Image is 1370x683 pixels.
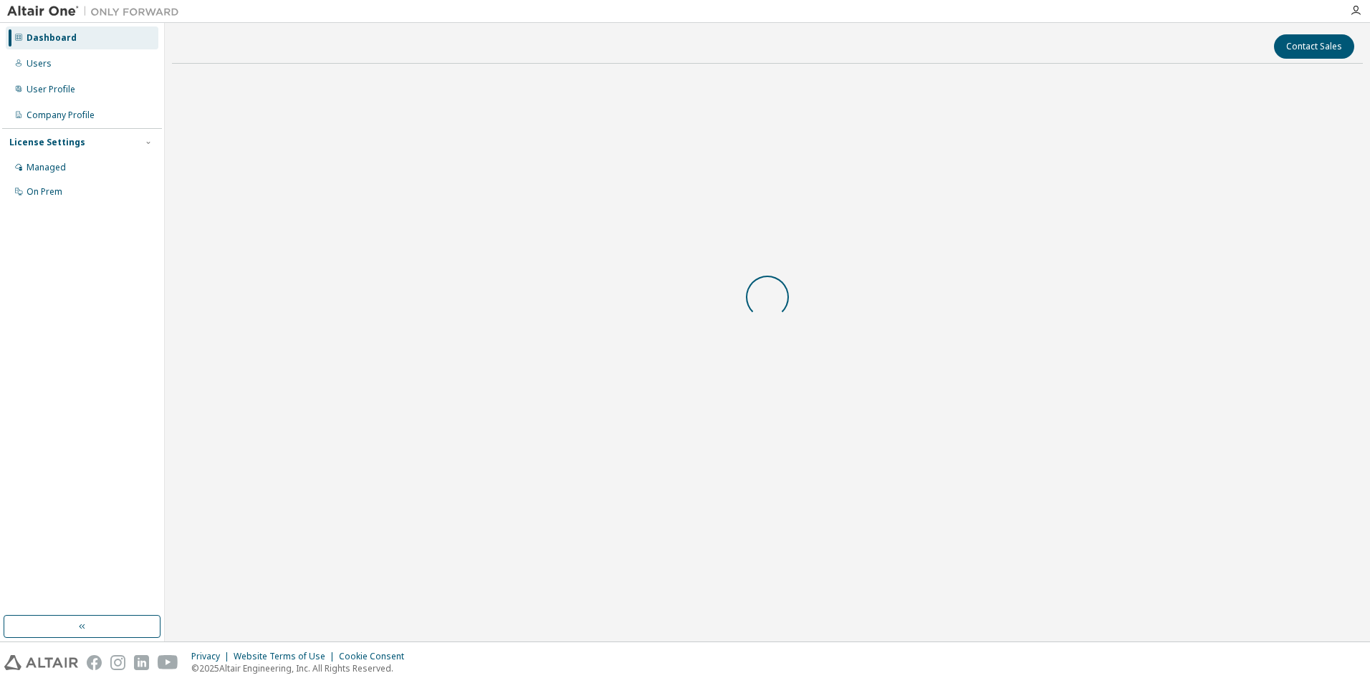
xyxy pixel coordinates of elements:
[134,655,149,670] img: linkedin.svg
[27,186,62,198] div: On Prem
[9,137,85,148] div: License Settings
[27,84,75,95] div: User Profile
[158,655,178,670] img: youtube.svg
[339,651,413,662] div: Cookie Consent
[7,4,186,19] img: Altair One
[27,32,77,44] div: Dashboard
[27,110,95,121] div: Company Profile
[191,651,234,662] div: Privacy
[27,58,52,69] div: Users
[191,662,413,674] p: © 2025 Altair Engineering, Inc. All Rights Reserved.
[110,655,125,670] img: instagram.svg
[1274,34,1354,59] button: Contact Sales
[27,162,66,173] div: Managed
[234,651,339,662] div: Website Terms of Use
[87,655,102,670] img: facebook.svg
[4,655,78,670] img: altair_logo.svg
